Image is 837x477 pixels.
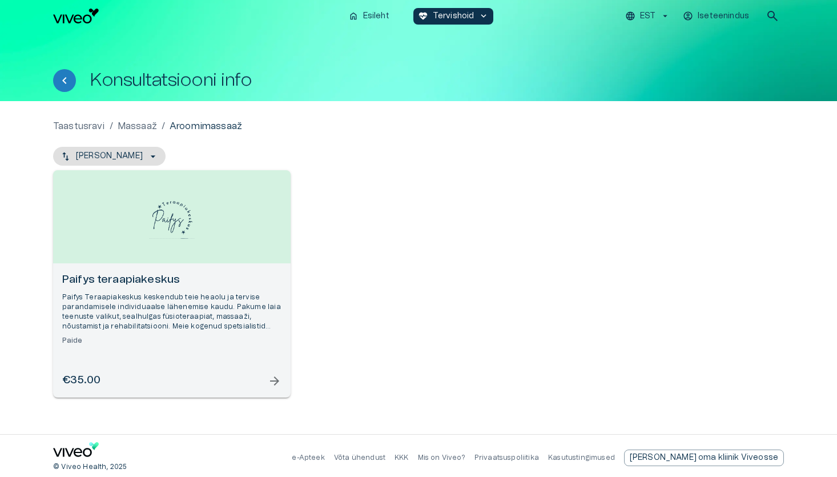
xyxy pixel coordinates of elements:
a: Open selected supplier available booking dates [53,170,291,398]
p: Tervishoid [433,10,474,22]
button: homeEsileht [344,8,395,25]
span: search [766,9,779,23]
p: / [110,119,113,133]
div: [PERSON_NAME] oma kliinik Viveosse [624,450,784,466]
h6: Paifys teraapiakeskus [62,272,281,288]
a: Taastusravi [53,119,105,133]
button: [PERSON_NAME] [53,147,166,166]
span: home [348,11,359,21]
p: EST [640,10,655,22]
img: Viveo logo [53,9,99,23]
button: EST [623,8,672,25]
a: Massaaž [118,119,157,133]
h6: €35.00 [62,373,100,388]
span: keyboard_arrow_down [478,11,489,21]
a: Privaatsuspoliitika [474,454,539,461]
span: arrow_forward [268,374,281,388]
p: Mis on Viveo? [418,453,465,463]
p: [PERSON_NAME] oma kliinik Viveosse [630,452,778,464]
p: © Viveo Health, 2025 [53,462,127,472]
a: KKK [395,454,409,461]
button: ecg_heartTervishoidkeyboard_arrow_down [413,8,494,25]
button: Tagasi [53,69,76,92]
span: ecg_heart [418,11,428,21]
p: Paifys Teraapiakeskus keskendub teie heaolu ja tervise parandamisele individuaalse lähenemise kau... [62,292,281,332]
p: Võta ühendust [334,453,385,463]
button: Iseteenindus [681,8,752,25]
a: Navigate to home page [53,442,99,461]
a: Navigate to homepage [53,9,339,23]
h6: Paide [62,336,281,346]
p: Esileht [363,10,389,22]
h1: Konsultatsiooni info [90,70,252,90]
a: Kasutustingimused [548,454,615,461]
a: e-Apteek [292,454,324,461]
p: [PERSON_NAME] [76,150,143,162]
p: Iseteenindus [698,10,749,22]
p: / [162,119,165,133]
button: open search modal [761,5,784,27]
a: Send email to partnership request to viveo [624,450,784,466]
img: Paifys teraapiakeskus logo [149,195,195,239]
p: Aroomimassaaž [170,119,242,133]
